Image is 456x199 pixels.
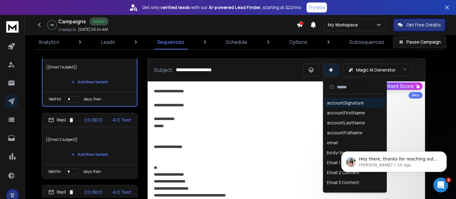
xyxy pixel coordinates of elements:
p: Magic AI Generator [356,67,396,73]
li: Step1CC/BCCA/Z Test{{Email 1 subject}}Add New VariantWait fordays, then [42,40,137,107]
h1: Campaigns [58,18,86,25]
p: A/Z Test [113,189,131,195]
div: accountFullName [327,130,363,136]
div: Email 1 Content [327,160,359,166]
p: Wait for [49,97,61,102]
div: Step 2 [48,117,74,123]
p: 0 % [51,23,54,27]
div: Email 4 Content [327,189,360,196]
div: body-test [327,150,348,156]
div: Email 2 Content [327,169,360,176]
button: Get Content Score [367,82,422,90]
p: Options [289,38,307,46]
p: Get Free Credits [406,22,441,28]
p: Subsequences [349,38,384,46]
p: Subject: [154,66,173,74]
div: Active [90,17,108,25]
a: Subsequences [346,35,388,49]
a: Schedule [222,35,251,49]
div: accountSignature [327,100,364,106]
p: My Workspace [328,22,360,28]
div: Email 3 Content [327,179,359,186]
iframe: Intercom live chat [433,178,448,192]
img: logo [6,21,19,33]
button: Get Free Credits [393,19,445,31]
p: {{Email 1 subject}} [46,58,133,76]
span: 1 [446,178,451,183]
p: Wait for [48,169,61,174]
p: Schedule [226,38,247,46]
button: Magic AI Generator [343,64,413,76]
a: Leads [97,35,119,49]
p: days, then [83,169,101,174]
button: Pause Campaign [393,36,446,48]
p: Get only with our starting at $22/mo [142,4,302,11]
p: CC/BCC [84,117,103,123]
p: [DATE] 05:24 AM [78,27,108,32]
p: Created At: [58,27,77,32]
strong: verified leads [160,4,190,11]
div: Beta [409,92,422,99]
a: Options [285,35,311,49]
p: {{Email 2 subject}} [46,131,133,148]
p: A/Z Test [113,117,131,123]
button: Add New Variant [66,76,113,88]
li: Step2CC/BCCA/Z Test{{Email 2 subject}}Add New VariantWait fordays, then [42,113,137,179]
div: accountFirstName [327,110,365,116]
p: days, then [84,97,101,102]
strong: AI-powered Lead Finder, [209,4,262,11]
button: Add New Variant [66,148,113,161]
a: Analytics [35,35,63,49]
a: Sequences [153,35,188,49]
div: accountLastName [327,120,365,126]
p: Sequences [157,38,184,46]
iframe: Intercom notifications message [332,138,456,182]
p: Analytics [38,38,59,46]
p: Try Now [308,4,325,11]
p: CC/BCC [84,189,103,195]
div: email [327,140,338,146]
div: Step 3 [48,189,74,195]
button: Try Now [306,2,327,12]
p: Leads [101,38,115,46]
